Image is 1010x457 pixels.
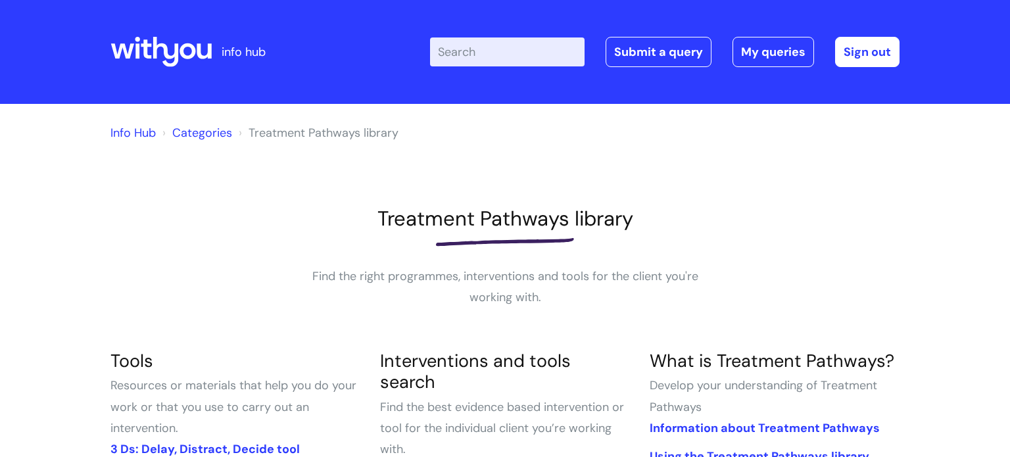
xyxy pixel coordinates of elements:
a: 3 Ds: Delay, Distract, Decide tool [110,441,300,457]
li: Treatment Pathways library [235,122,398,143]
a: Categories [172,125,232,141]
a: Tools [110,349,153,372]
span: Develop your understanding of Treatment Pathways [650,377,877,414]
a: Submit a query [606,37,711,67]
a: Interventions and tools search [380,349,571,393]
a: Info Hub [110,125,156,141]
span: Resources or materials that help you do your work or that you use to carry out an intervention. [110,377,356,436]
h1: Treatment Pathways library [110,206,900,231]
a: What is Treatment Pathways? [650,349,894,372]
div: | - [430,37,900,67]
li: Solution home [159,122,232,143]
a: Information about Treatment Pathways [650,420,880,436]
input: Search [430,37,585,66]
a: My queries [733,37,814,67]
a: Sign out [835,37,900,67]
p: info hub [222,41,266,62]
p: Find the right programmes, interventions and tools for the client you're working with. [308,266,702,308]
